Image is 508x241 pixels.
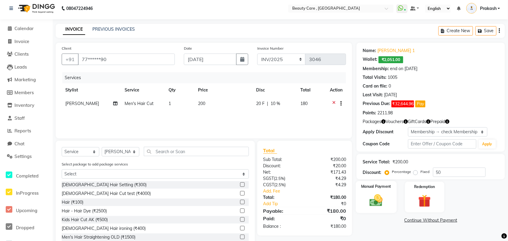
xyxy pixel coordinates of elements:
div: [DEMOGRAPHIC_DATA] Hair Setting (₹300) [62,182,147,188]
span: 1 [169,101,171,106]
a: Reports [2,128,51,134]
span: SGST [263,176,274,181]
a: Invoice [2,38,51,45]
a: INVOICE [63,24,85,35]
div: Discount: [363,169,381,176]
th: Stylist [62,83,121,97]
span: Calendar [14,26,34,31]
label: Invoice Number [257,46,283,51]
input: Enter Offer / Coupon Code [408,139,476,149]
div: [DATE] [384,92,397,98]
div: 2211.98 [377,110,393,116]
span: Invoice [14,39,29,44]
span: Leads [14,64,27,70]
span: Marketing [14,77,36,82]
button: Apply [479,140,496,149]
div: [DEMOGRAPHIC_DATA] Hair ironing (₹400) [62,225,146,232]
div: Apply Discount [363,129,408,135]
a: Inventory [2,102,51,109]
th: Action [326,83,346,97]
button: Create New [438,26,473,36]
span: 200 [198,101,205,106]
a: PREVIOUS INVOICES [92,26,135,32]
div: Men's Hair Straightening OLD (₹1500) [62,234,135,240]
div: Kids Hair Cut AK (₹500) [62,217,108,223]
span: GiftCards [408,119,426,125]
div: Coupon Code [363,141,408,147]
img: _gift.svg [414,193,435,209]
img: Prakash [466,3,477,14]
span: Reports [14,128,31,134]
div: Payable: [259,207,305,215]
div: ( ) [259,182,305,188]
div: 1005 [388,74,397,81]
div: ₹180.00 [305,207,351,215]
span: | [267,100,268,107]
label: Percentage [392,169,411,175]
a: Members [2,89,51,96]
span: ₹32,644.96 [392,100,414,107]
button: +91 [62,54,79,65]
input: Search or Scan [144,147,249,156]
label: Redemption [414,184,435,190]
div: 0 [389,83,391,89]
label: Fixed [420,169,429,175]
div: [DEMOGRAPHIC_DATA] Hair Cut test (₹4000) [62,190,151,197]
div: Name: [363,48,376,54]
label: Manual Payment [361,184,392,189]
span: Staff [14,115,25,121]
div: Last Visit: [363,92,383,98]
a: Calendar [2,25,51,32]
label: Select package to add package services [62,162,128,167]
div: Hair (₹100) [62,199,83,205]
th: Service [121,83,165,97]
th: Qty [165,83,195,97]
a: Settings [2,153,51,160]
div: ₹4.29 [305,182,351,188]
div: ₹4.29 [305,175,351,182]
div: Total: [259,194,305,201]
a: Staff [2,115,51,122]
th: Disc [253,83,297,97]
label: Client [62,46,71,51]
span: 180 [300,101,308,106]
span: Prepaid [430,119,445,125]
div: Card on file: [363,83,387,89]
div: Net: [259,169,305,175]
span: 2.5% [275,176,284,181]
th: Price [194,83,252,97]
a: Add Tip [259,201,312,207]
img: _cash.svg [366,193,387,208]
div: ₹200.00 [305,156,351,163]
label: Date [184,46,192,51]
span: ₹2,051.00 [379,56,403,63]
button: Pay [415,100,426,107]
div: ₹171.43 [305,169,351,175]
div: end on [DATE] [390,66,417,72]
a: Continue Without Payment [358,217,504,224]
a: Leads [2,64,51,71]
div: Wallet: [363,56,377,63]
div: ₹0 [312,201,351,207]
span: Packages [363,119,381,125]
span: CGST [263,182,274,187]
div: ₹200.00 [392,159,408,165]
span: Completed [16,173,39,179]
div: Sub Total: [259,156,305,163]
span: Members [14,90,34,95]
a: Add. Fee [259,188,351,194]
div: Balance : [259,223,305,230]
a: [PERSON_NAME] 1 [377,48,415,54]
div: Membership: [363,66,389,72]
button: Save [475,26,497,36]
span: 20 F [256,100,265,107]
div: Discount: [259,163,305,169]
span: Vouchers [386,119,404,125]
div: ₹20.00 [305,163,351,169]
div: ₹0 [305,215,351,222]
div: ₹180.00 [305,223,351,230]
span: Clients [14,51,29,57]
div: Paid: [259,215,305,222]
span: Prakash [480,5,497,12]
div: Previous Due: [363,100,390,107]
